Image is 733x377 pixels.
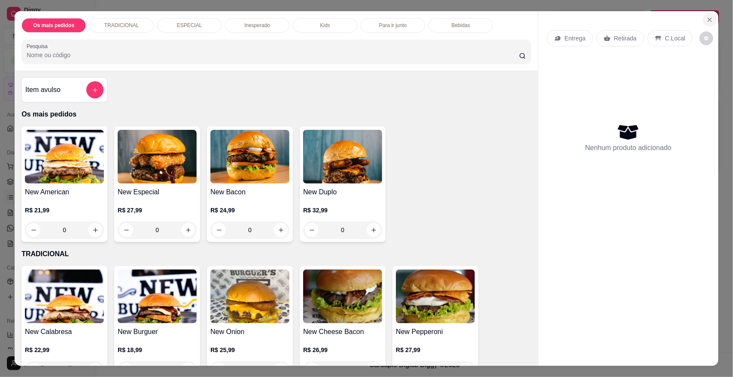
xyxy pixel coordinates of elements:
p: Os mais pedidos [33,22,74,29]
p: Nenhum produto adicionado [585,143,672,153]
p: ESPECIAL [177,22,202,29]
h4: New Calabresa [25,327,104,337]
p: R$ 32,99 [303,206,382,215]
p: R$ 27,99 [118,206,197,215]
input: Pesquisa [27,51,519,59]
img: product-image [210,270,289,323]
h4: New Duplo [303,187,382,197]
p: Retirada [614,34,637,43]
img: product-image [25,270,104,323]
p: R$ 26,99 [303,346,382,354]
p: TRADICIONAL [104,22,139,29]
h4: New American [25,187,104,197]
h4: New Onion [210,327,289,337]
img: product-image [303,130,382,184]
p: Entrega [565,34,586,43]
button: decrease-product-quantity [700,31,713,45]
h4: Item avulso [25,85,61,95]
label: Pesquisa [27,43,51,50]
p: R$ 22,99 [25,346,104,354]
h4: New Burguer [118,327,197,337]
p: Kids [320,22,330,29]
h4: New Especial [118,187,197,197]
p: R$ 25,99 [210,346,289,354]
img: product-image [396,270,475,323]
h4: New Pepperoni [396,327,475,337]
p: TRADICIONAL [21,249,531,259]
button: Close [703,13,717,27]
p: R$ 24,99 [210,206,289,215]
img: product-image [303,270,382,323]
img: product-image [25,130,104,184]
button: add-separate-item [86,81,103,98]
img: product-image [118,130,197,184]
img: product-image [210,130,289,184]
p: R$ 18,99 [118,346,197,354]
p: R$ 27,99 [396,346,475,354]
h4: New Bacon [210,187,289,197]
p: Bebidas [451,22,470,29]
p: R$ 21,99 [25,206,104,215]
h4: New Cheese Bacon [303,327,382,337]
p: C.Local [665,34,685,43]
p: Os mais pedidos [21,109,531,120]
p: Inesperado [244,22,270,29]
p: Para ir junto [379,22,407,29]
img: product-image [118,270,197,323]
